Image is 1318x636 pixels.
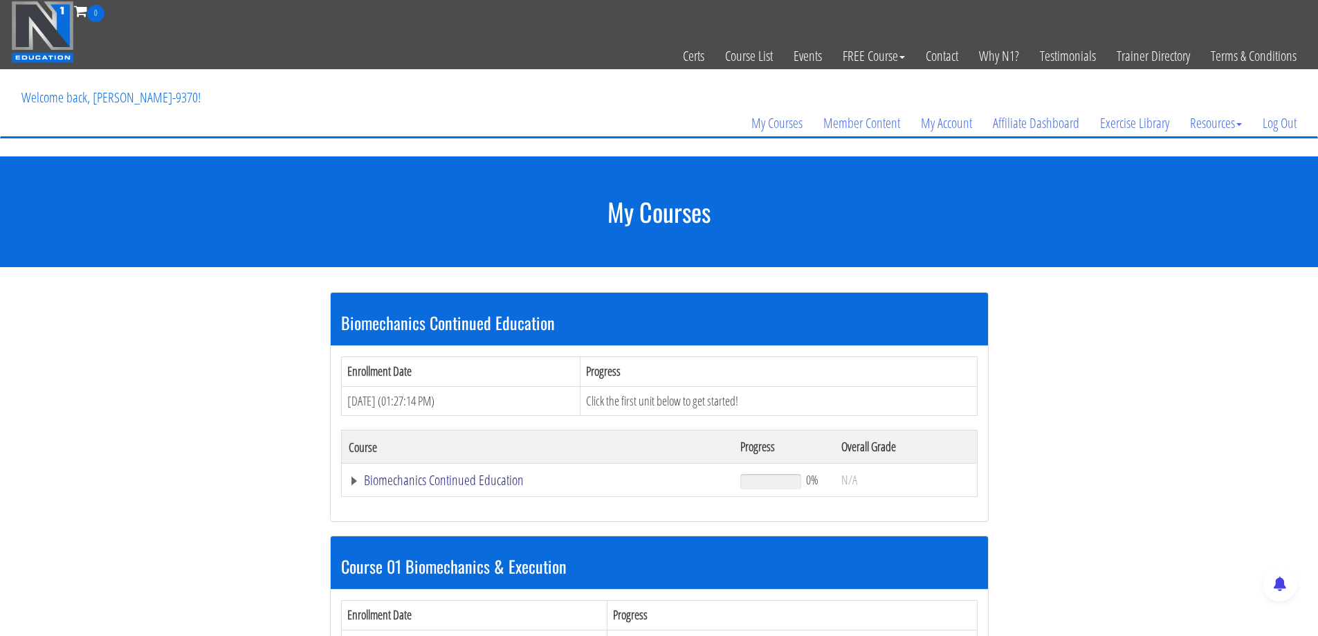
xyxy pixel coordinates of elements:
a: Trainer Directory [1106,22,1200,90]
p: Welcome back, [PERSON_NAME]-9370! [11,70,211,125]
a: Events [783,22,832,90]
a: Certs [672,22,715,90]
a: Affiliate Dashboard [982,90,1090,156]
a: 0 [74,1,104,20]
a: My Courses [741,90,813,156]
a: Resources [1180,90,1252,156]
a: Why N1? [969,22,1029,90]
a: Log Out [1252,90,1307,156]
h3: Biomechanics Continued Education [341,314,978,331]
th: Progress [580,356,977,386]
td: Click the first unit below to get started! [580,386,977,416]
a: Exercise Library [1090,90,1180,156]
th: Course [341,430,733,464]
a: Terms & Conditions [1200,22,1307,90]
span: 0 [87,5,104,22]
th: Enrollment Date [341,356,580,386]
span: 0% [806,472,818,487]
td: N/A [834,464,977,497]
td: [DATE] (01:27:14 PM) [341,386,580,416]
a: Testimonials [1029,22,1106,90]
th: Progress [607,601,977,630]
a: FREE Course [832,22,915,90]
th: Progress [733,430,834,464]
a: Course List [715,22,783,90]
img: n1-education [11,1,74,63]
th: Enrollment Date [341,601,607,630]
h3: Course 01 Biomechanics & Execution [341,557,978,575]
a: Contact [915,22,969,90]
a: Member Content [813,90,910,156]
a: My Account [910,90,982,156]
a: Biomechanics Continued Education [349,473,727,487]
th: Overall Grade [834,430,977,464]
